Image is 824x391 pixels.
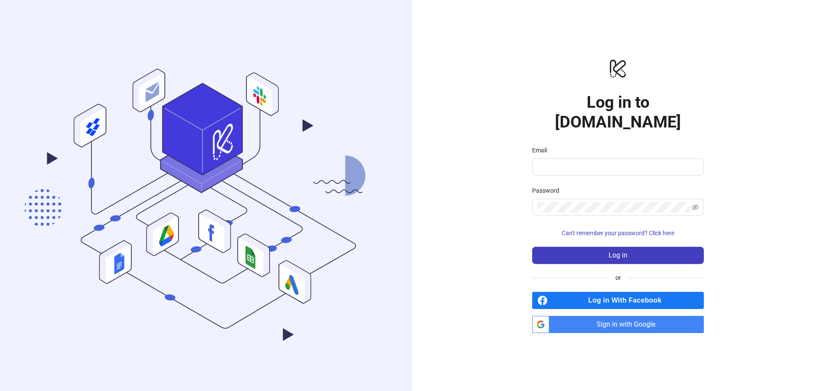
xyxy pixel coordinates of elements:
[551,292,704,309] span: Log in With Facebook
[532,292,704,309] a: Log in With Facebook
[532,92,704,132] h1: Log in to [DOMAIN_NAME]
[692,204,699,211] span: eye-invisible
[532,145,552,155] label: Email
[532,316,704,333] a: Sign in with Google
[609,252,627,259] span: Log in
[532,186,565,195] label: Password
[609,273,628,282] span: or
[537,202,690,212] input: Password
[537,162,697,172] input: Email
[553,316,704,333] span: Sign in with Google
[532,247,704,264] button: Log in
[532,230,704,236] a: Can't remember your password? Click here
[562,230,674,236] span: Can't remember your password? Click here
[532,226,704,240] button: Can't remember your password? Click here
